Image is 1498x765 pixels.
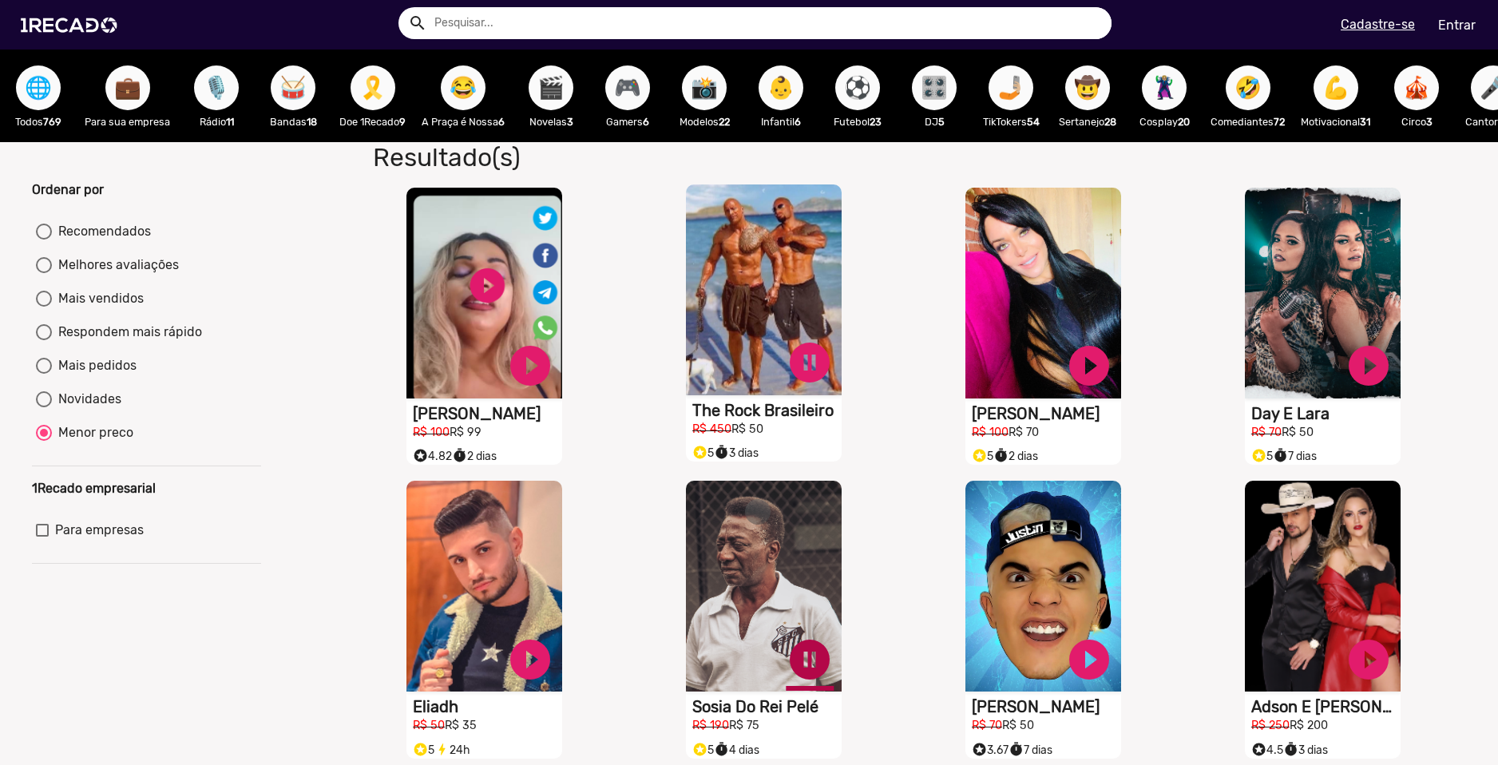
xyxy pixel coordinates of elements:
a: pause_circle [786,339,834,386]
div: Novidades [52,390,121,409]
p: TikTokers [981,114,1041,129]
i: bolt [434,738,450,757]
p: Modelos [674,114,735,129]
b: 6 [643,116,649,128]
button: 🥁 [271,65,315,110]
small: bolt [434,742,450,757]
a: play_circle_filled [1065,342,1113,390]
span: 4 dias [714,743,759,757]
i: timer [1273,444,1288,463]
video: S1RECADO vídeos dedicados para fãs e empresas [686,184,842,395]
button: 😂 [441,65,485,110]
p: Circo [1386,114,1447,129]
p: Rádio [186,114,247,129]
p: Doe 1Recado [339,114,406,129]
button: 💪 [1314,65,1358,110]
p: Motivacional [1301,114,1370,129]
span: 🤣 [1234,65,1262,110]
small: timer [1009,742,1024,757]
small: R$ 70 [1009,426,1039,439]
h1: [PERSON_NAME] [972,404,1121,423]
button: 🎗️ [351,65,395,110]
video: S1RECADO vídeos dedicados para fãs e empresas [1245,481,1401,692]
b: 20 [1178,116,1190,128]
button: 🌐 [16,65,61,110]
video: S1RECADO vídeos dedicados para fãs e empresas [406,188,562,398]
span: 💪 [1322,65,1349,110]
small: R$ 75 [729,719,759,732]
button: 🦹🏼‍♀️ [1142,65,1187,110]
span: 3 dias [714,446,759,460]
span: 🎬 [537,65,565,110]
small: timer [1273,448,1288,463]
small: timer [714,742,729,757]
button: 📸 [682,65,727,110]
h1: The Rock Brasileiro [692,401,842,420]
i: timer [1009,738,1024,757]
p: Infantil [751,114,811,129]
p: Comediantes [1211,114,1285,129]
i: Selo super talento [692,738,707,757]
span: Para empresas [55,521,144,540]
i: timer [714,441,729,460]
span: 5 [972,450,993,463]
span: 📸 [691,65,718,110]
button: 🎛️ [912,65,957,110]
button: 🤳🏼 [989,65,1033,110]
b: 5 [938,116,945,128]
video: S1RECADO vídeos dedicados para fãs e empresas [965,481,1121,692]
span: 5 [692,446,714,460]
i: timer [714,738,729,757]
h1: [PERSON_NAME] [972,697,1121,716]
video: S1RECADO vídeos dedicados para fãs e empresas [406,481,562,692]
div: Melhores avaliações [52,256,179,275]
i: Selo super talento [972,444,987,463]
input: Pesquisar... [422,7,1112,39]
i: timer [452,444,467,463]
video: S1RECADO vídeos dedicados para fãs e empresas [1245,188,1401,398]
video: S1RECADO vídeos dedicados para fãs e empresas [686,481,842,692]
i: Selo super talento [413,738,428,757]
a: play_circle_filled [506,342,554,390]
b: 1Recado empresarial [32,481,156,496]
small: stars [413,448,428,463]
div: Mais pedidos [52,356,137,375]
small: R$ 50 [1002,719,1034,732]
i: Selo super talento [1251,738,1266,757]
u: Cadastre-se [1341,17,1415,32]
b: 3 [567,116,573,128]
span: 5 [1251,450,1273,463]
b: 28 [1104,116,1116,128]
small: timer [1283,742,1298,757]
small: R$ 450 [692,422,731,436]
i: timer [993,444,1009,463]
b: 23 [870,116,882,128]
button: 👶 [759,65,803,110]
small: R$ 100 [413,426,450,439]
a: play_circle_filled [1345,636,1393,684]
b: 54 [1027,116,1040,128]
small: R$ 100 [972,426,1009,439]
h1: Sosia Do Rei Pelé [692,697,842,716]
span: 🤳🏼 [997,65,1024,110]
small: stars [692,445,707,460]
b: 6 [795,116,801,128]
p: Bandas [263,114,323,129]
button: 🤣 [1226,65,1270,110]
i: timer [1283,738,1298,757]
small: R$ 35 [445,719,477,732]
a: play_circle_filled [1065,636,1113,684]
button: 🎬 [529,65,573,110]
div: Mais vendidos [52,289,144,308]
a: play_circle_filled [1345,342,1393,390]
small: timer [714,445,729,460]
b: 769 [43,116,61,128]
span: 7 dias [1009,743,1052,757]
small: stars [413,742,428,757]
h1: Day E Lara [1251,404,1401,423]
span: 🎮 [614,65,641,110]
p: Futebol [827,114,888,129]
small: R$ 99 [450,426,481,439]
span: 3.67 [972,743,1009,757]
small: stars [972,448,987,463]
